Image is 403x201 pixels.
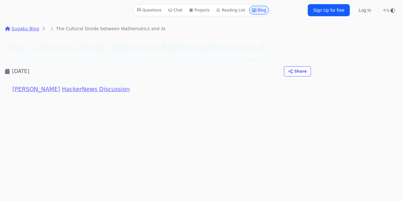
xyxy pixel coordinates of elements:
i: /K·U [43,5,65,15]
p: By . [5,84,311,94]
a: Projects [186,6,212,15]
p: This January, I attended the Joint Mathematics Meeting (JMM), themed "We Decide Our Future: Mathe... [5,102,311,143]
i: SU\G [5,5,29,15]
a: Sugaku Blog [5,25,39,32]
span: ◐ [390,7,395,13]
time: [DATE] [12,68,29,75]
a: Blog [249,6,269,15]
h2: A reflection on cultural differences observed at the 2025 Joint Mathematics Meeting. [5,56,311,65]
a: Chat [165,6,185,15]
a: HackerNews Discussion [62,86,130,92]
a: Sign Up for free [308,4,350,16]
span: Share [294,68,307,74]
nav: breadcrumbs [5,25,311,32]
a: Reading List [213,6,248,15]
a: SU\G(𝔸)/K·U [5,4,65,16]
a: [PERSON_NAME] [12,86,60,92]
button: ◐ [383,4,395,17]
a: Questions [134,6,164,15]
li: The Cultural Divide between Mathematics and AI [48,25,165,32]
a: Log In [355,4,375,16]
h1: The Cultural Divide between Mathematics and AI [5,42,311,54]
